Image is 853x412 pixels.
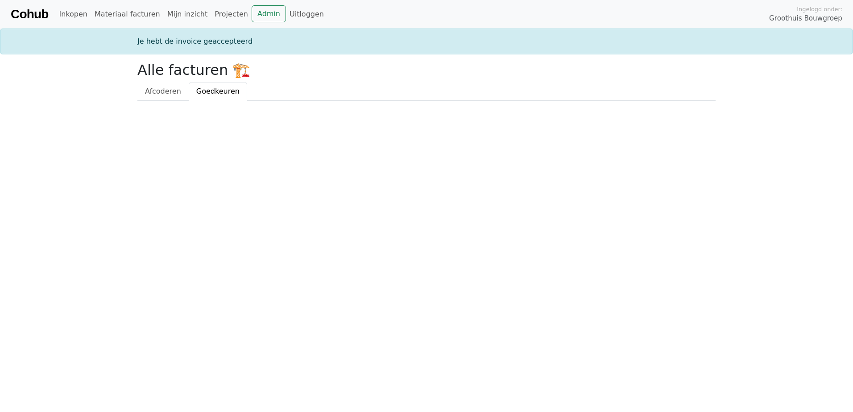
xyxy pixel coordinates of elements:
[11,4,48,25] a: Cohub
[145,87,181,95] span: Afcoderen
[196,87,240,95] span: Goedkeuren
[252,5,286,22] a: Admin
[286,5,327,23] a: Uitloggen
[137,62,716,78] h2: Alle facturen 🏗️
[91,5,164,23] a: Materiaal facturen
[137,82,189,101] a: Afcoderen
[164,5,211,23] a: Mijn inzicht
[769,13,842,24] span: Groothuis Bouwgroep
[189,82,247,101] a: Goedkeuren
[55,5,91,23] a: Inkopen
[211,5,252,23] a: Projecten
[132,36,721,47] div: Je hebt de invoice geaccepteerd
[797,5,842,13] span: Ingelogd onder:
